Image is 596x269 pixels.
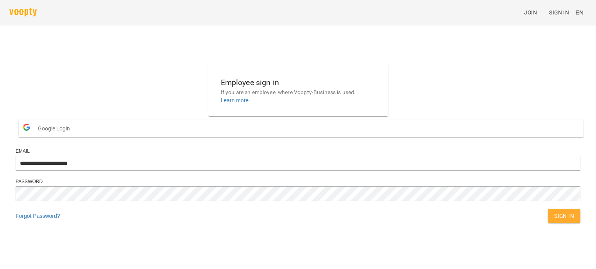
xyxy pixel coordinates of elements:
[221,89,376,96] p: If you are an employee, where Voopty-Business is used.
[549,8,569,17] span: Sign In
[19,119,583,137] button: Google Login
[521,5,546,20] a: Join
[572,5,587,20] button: EN
[548,209,580,223] button: Sign In
[554,211,574,221] span: Sign In
[16,148,580,155] div: Email
[221,77,376,89] h6: Employee sign in
[524,8,537,17] span: Join
[546,5,572,20] a: Sign In
[38,121,74,136] span: Google Login
[575,8,583,16] span: EN
[9,8,37,16] img: voopty.png
[16,213,60,219] a: Forgot Password?
[16,178,580,185] div: Password
[221,97,249,103] a: Learn more
[215,70,382,110] button: Employee sign inIf you are an employee, where Voopty-Business is used.Learn more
